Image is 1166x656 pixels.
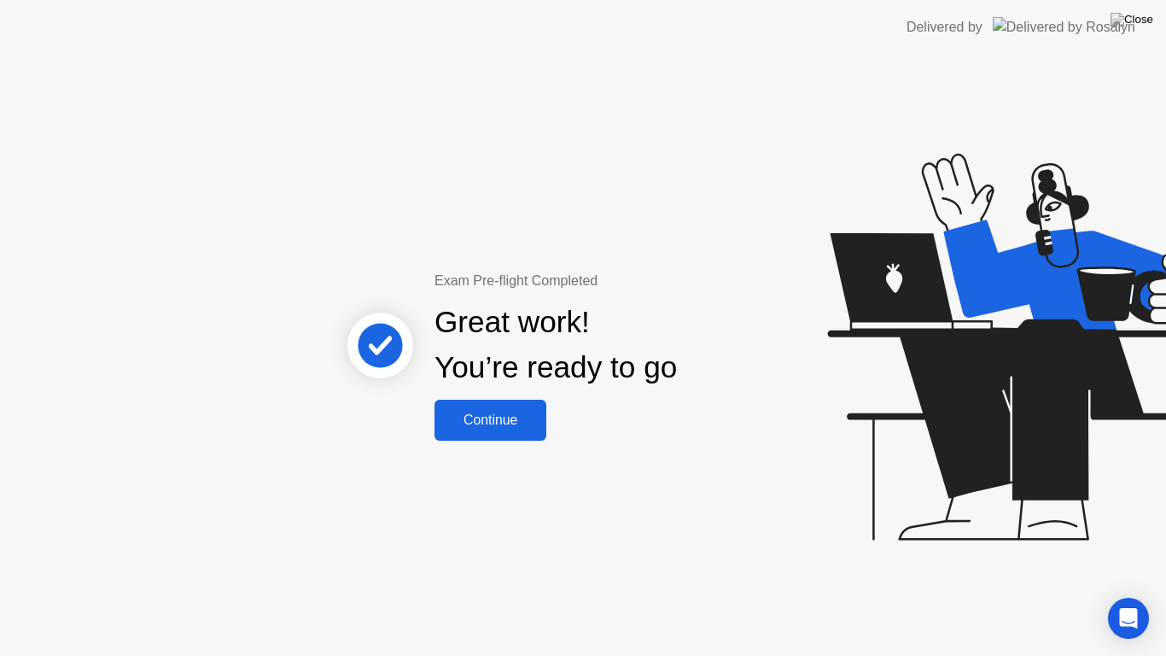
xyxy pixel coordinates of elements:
[907,17,982,38] div: Delivered by
[1108,598,1149,639] div: Open Intercom Messenger
[434,300,677,390] div: Great work! You’re ready to go
[440,413,541,428] div: Continue
[993,17,1135,37] img: Delivered by Rosalyn
[434,271,787,291] div: Exam Pre-flight Completed
[434,400,546,441] button: Continue
[1111,13,1153,26] img: Close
